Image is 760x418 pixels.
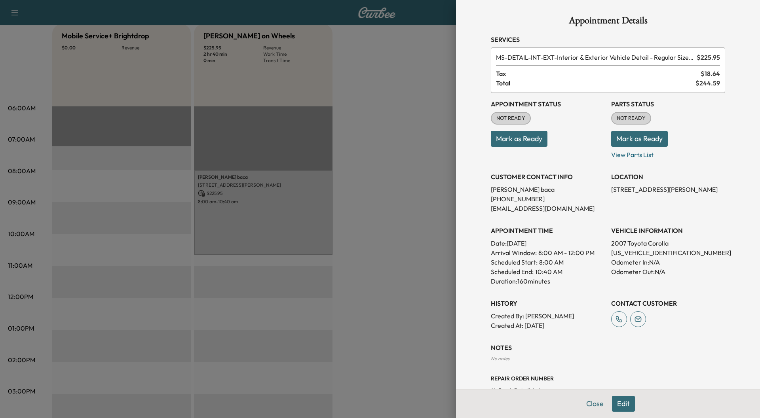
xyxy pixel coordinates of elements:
h3: APPOINTMENT TIME [491,226,605,235]
p: 10:40 AM [535,267,562,276]
p: Created By : [PERSON_NAME] [491,311,605,321]
p: [PERSON_NAME] baca [491,185,605,194]
p: 8:00 AM [539,257,564,267]
p: Odometer Out: N/A [611,267,725,276]
span: NOT READY [492,114,530,122]
span: 8:00 AM - 12:00 PM [538,248,595,257]
p: Duration: 160 minutes [491,276,605,286]
h3: Repair Order number [491,374,725,382]
h3: Appointment Status [491,99,605,109]
p: Arrival Window: [491,248,605,257]
span: Tax [496,69,701,78]
p: Odometer In: N/A [611,257,725,267]
h3: CONTACT CUSTOMER [611,299,725,308]
h3: NOTES [491,343,725,352]
p: [EMAIL_ADDRESS][DOMAIN_NAME] [491,204,605,213]
p: Scheduled End: [491,267,534,276]
h3: History [491,299,605,308]
button: Mark as Ready [491,131,547,147]
p: [US_VEHICLE_IDENTIFICATION_NUMBER] [611,248,725,257]
h3: CUSTOMER CONTACT INFO [491,172,605,182]
button: Edit [612,396,635,412]
span: No Repair Order linked [491,387,540,393]
span: Interior & Exterior Vehicle Detail - Regular Size Vehicle [496,53,693,62]
h3: VEHICLE INFORMATION [611,226,725,235]
p: View Parts List [611,147,725,159]
h3: LOCATION [611,172,725,182]
button: Mark as Ready [611,131,668,147]
div: No notes [491,356,725,362]
span: $ 225.95 [697,53,720,62]
span: $ 18.64 [701,69,720,78]
h3: Parts Status [611,99,725,109]
span: Total [496,78,695,88]
p: Date: [DATE] [491,238,605,248]
span: $ 244.59 [695,78,720,88]
p: Created At : [DATE] [491,321,605,330]
button: Close [581,396,609,412]
p: [PHONE_NUMBER] [491,194,605,204]
p: [STREET_ADDRESS][PERSON_NAME] [611,185,725,194]
p: 2007 Toyota Corolla [611,238,725,248]
h3: Services [491,35,725,44]
h1: Appointment Details [491,16,725,28]
span: NOT READY [612,114,650,122]
p: Scheduled Start: [491,257,538,267]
